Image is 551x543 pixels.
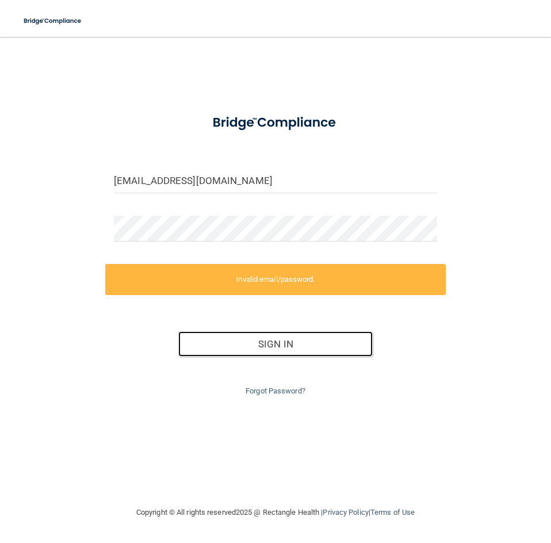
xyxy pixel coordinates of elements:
[105,264,446,295] label: Invalid email/password.
[66,494,485,531] div: Copyright © All rights reserved 2025 @ Rectangle Health | |
[199,106,352,140] img: bridge_compliance_login_screen.278c3ca4.svg
[323,508,368,517] a: Privacy Policy
[370,508,415,517] a: Terms of Use
[246,387,305,395] a: Forgot Password?
[352,461,537,507] iframe: Drift Widget Chat Controller
[178,331,372,357] button: Sign In
[17,9,89,33] img: bridge_compliance_login_screen.278c3ca4.svg
[114,167,437,193] input: Email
